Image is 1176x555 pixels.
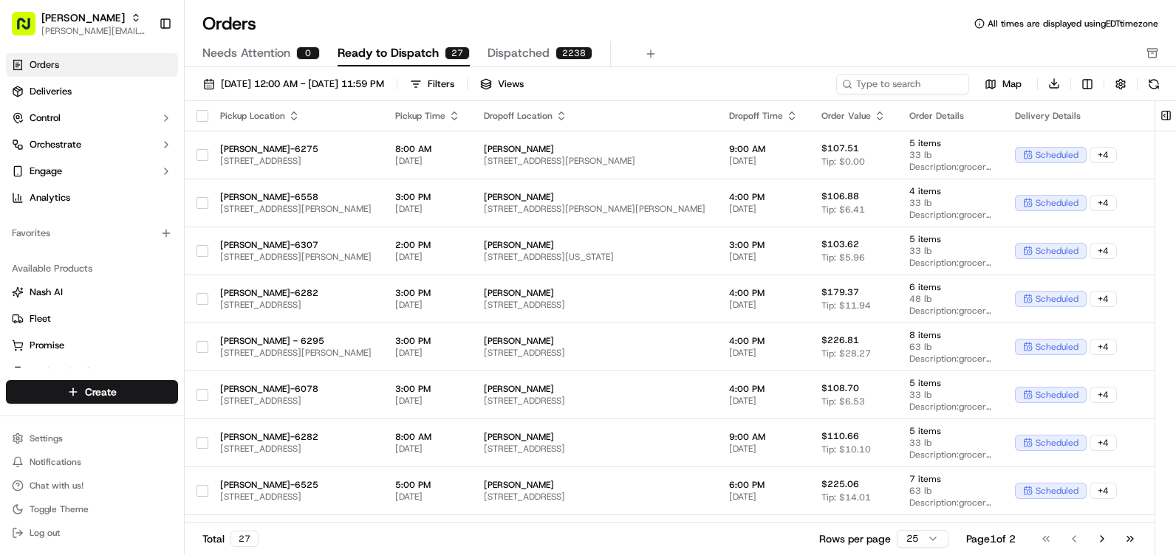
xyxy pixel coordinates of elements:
[220,155,372,167] span: [STREET_ADDRESS]
[41,25,147,37] button: [PERSON_NAME][EMAIL_ADDRESS][PERSON_NAME][DOMAIN_NAME]
[220,191,372,203] span: [PERSON_NAME]-6558
[909,233,991,245] span: 5 items
[15,15,44,44] img: Nash
[6,159,178,183] button: Engage
[220,251,372,263] span: [STREET_ADDRESS][PERSON_NAME]
[484,479,705,491] span: [PERSON_NAME]
[821,142,859,154] span: $107.51
[6,80,178,103] a: Deliveries
[395,110,460,122] div: Pickup Time
[196,74,391,94] button: [DATE] 12:00 AM - [DATE] 11:59 PM
[909,149,991,161] span: 33 lb
[119,208,243,235] a: 💻API Documentation
[498,77,524,91] span: Views
[220,287,372,299] span: [PERSON_NAME]-6282
[15,141,41,168] img: 1736555255976-a54dd68f-1ca7-489b-9aae-adbdc363a1c4
[1036,485,1078,497] span: scheduled
[202,12,256,35] h1: Orders
[395,431,460,443] span: 8:00 AM
[6,280,178,304] button: Nash AI
[484,335,705,347] span: [PERSON_NAME]
[484,110,705,122] div: Dropoff Location
[821,238,859,250] span: $103.62
[125,216,137,227] div: 💻
[6,475,178,496] button: Chat with us!
[821,110,886,122] div: Order Value
[729,110,798,122] div: Dropoff Time
[555,46,592,60] div: 2238
[484,443,705,455] span: [STREET_ADDRESS]
[484,383,705,395] span: [PERSON_NAME]
[1090,435,1117,451] div: + 4
[220,143,372,155] span: [PERSON_NAME]-6275
[395,203,460,215] span: [DATE]
[1036,197,1078,209] span: scheduled
[12,312,172,325] a: Fleet
[909,161,991,173] span: Description: grocery bags
[1090,483,1117,499] div: + 4
[821,300,871,311] span: Tip: $11.94
[484,287,705,299] span: [PERSON_NAME]
[474,74,530,94] button: Views
[220,335,372,347] span: [PERSON_NAME] - 6295
[484,143,705,155] span: [PERSON_NAME]
[1143,74,1164,94] button: Refresh
[395,491,460,503] span: [DATE]
[220,431,372,443] span: [PERSON_NAME]-6282
[909,329,991,341] span: 8 items
[30,58,59,72] span: Orders
[729,251,798,263] span: [DATE]
[403,74,461,94] button: Filters
[6,523,178,543] button: Log out
[220,443,372,455] span: [STREET_ADDRESS]
[30,339,64,352] span: Promise
[395,251,460,263] span: [DATE]
[729,383,798,395] span: 4:00 PM
[484,191,705,203] span: [PERSON_NAME]
[395,395,460,407] span: [DATE]
[821,382,859,394] span: $108.70
[6,106,178,130] button: Control
[819,531,891,546] p: Rows per page
[909,425,991,437] span: 5 items
[821,396,865,407] span: Tip: $6.53
[12,365,172,379] a: Product Catalog
[30,456,81,468] span: Notifications
[220,239,372,251] span: [PERSON_NAME]-6307
[6,360,178,384] button: Product Catalog
[729,155,798,167] span: [DATE]
[729,335,798,347] span: 4:00 PM
[6,221,178,245] div: Favorites
[821,478,859,490] span: $225.06
[729,203,798,215] span: [DATE]
[395,155,460,167] span: [DATE]
[729,143,798,155] span: 9:00 AM
[6,380,178,404] button: Create
[729,443,798,455] span: [DATE]
[988,18,1158,30] span: All times are displayed using EDT timezone
[41,10,125,25] span: [PERSON_NAME]
[230,531,259,547] div: 27
[1036,389,1078,401] span: scheduled
[296,46,320,60] div: 0
[395,299,460,311] span: [DATE]
[1090,195,1117,211] div: + 4
[30,191,70,204] span: Analytics
[6,307,178,331] button: Fleet
[1090,243,1117,259] div: + 4
[484,251,705,263] span: [STREET_ADDRESS][US_STATE]
[338,44,439,62] span: Ready to Dispatch
[909,281,991,293] span: 6 items
[445,46,470,60] div: 27
[909,389,991,401] span: 33 lb
[909,257,991,269] span: Description: grocery bags
[9,208,119,235] a: 📗Knowledge Base
[220,383,372,395] span: [PERSON_NAME]-6078
[220,203,372,215] span: [STREET_ADDRESS][PERSON_NAME]
[30,85,72,98] span: Deliveries
[975,75,1031,93] button: Map
[220,299,372,311] span: [STREET_ADDRESS]
[6,499,178,520] button: Toggle Theme
[821,286,859,298] span: $179.37
[30,286,63,299] span: Nash AI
